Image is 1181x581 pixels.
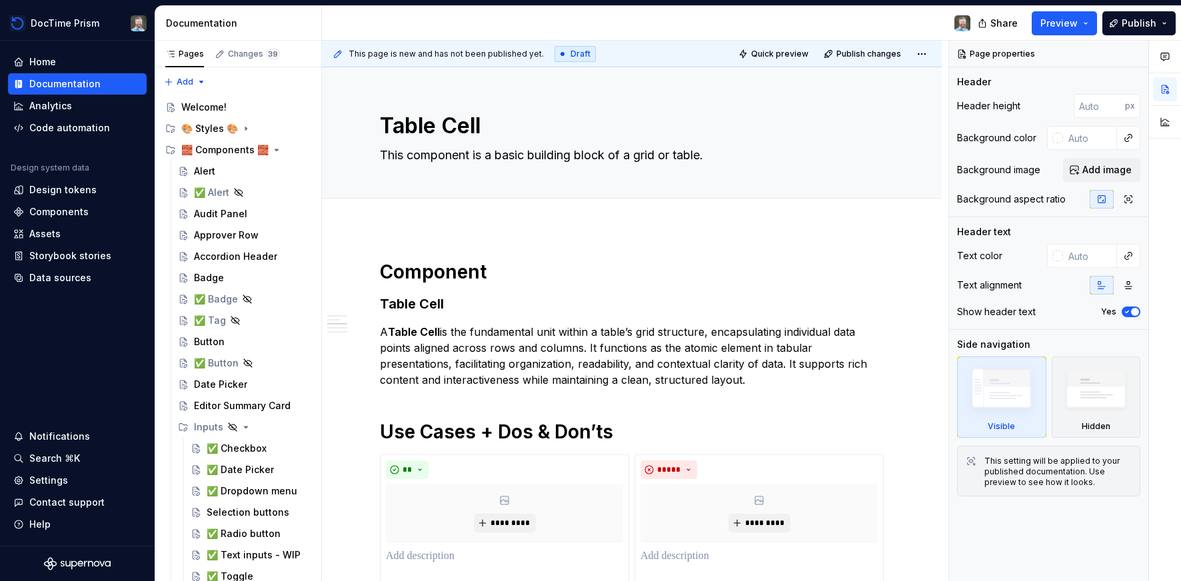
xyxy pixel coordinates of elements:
img: 90418a54-4231-473e-b32d-b3dd03b28af1.png [9,15,25,31]
a: Code automation [8,117,147,139]
div: 🧱 Components 🧱 [181,143,269,157]
div: Button [194,335,225,348]
p: px [1125,101,1135,111]
span: Add [177,77,193,87]
div: Header text [957,225,1011,239]
div: Code automation [29,121,110,135]
svg: Supernova Logo [44,557,111,570]
a: ✅ Badge [173,289,316,310]
input: Auto [1063,126,1117,150]
a: Assets [8,223,147,245]
button: Quick preview [734,45,814,63]
div: Design tokens [29,183,97,197]
div: Approver Row [194,229,259,242]
a: Badge [173,267,316,289]
a: Welcome! [160,97,316,118]
div: Hidden [1082,421,1110,432]
a: ✅ Checkbox [185,438,316,459]
div: Storybook stories [29,249,111,263]
a: Storybook stories [8,245,147,267]
div: Side navigation [957,338,1030,351]
div: Data sources [29,271,91,285]
button: Add [160,73,210,91]
div: Editor Summary Card [194,399,291,412]
div: ✅ Alert [194,186,229,199]
span: Publish changes [836,49,901,59]
div: ✅ Tag [194,314,226,327]
a: ✅ Tag [173,310,316,331]
a: Data sources [8,267,147,289]
span: Quick preview [751,49,808,59]
div: 🎨 Styles 🎨 [160,118,316,139]
div: Analytics [29,99,72,113]
div: Home [29,55,56,69]
div: Help [29,518,51,531]
a: Selection buttons [185,502,316,523]
a: Analytics [8,95,147,117]
a: ✅ Text inputs - WIP [185,544,316,566]
div: Documentation [166,17,316,30]
span: This page is new and has not been published yet. [349,49,544,59]
a: Approver Row [173,225,316,246]
span: 39 [266,49,280,59]
button: Add image [1063,158,1140,182]
div: ✅ Text inputs - WIP [207,548,301,562]
div: ✅ Checkbox [207,442,267,455]
div: Show header text [957,305,1036,318]
a: Date Picker [173,374,316,395]
div: Pages [165,49,204,59]
a: Alert [173,161,316,182]
div: Design system data [11,163,89,173]
h1: Component [380,260,884,284]
a: Button [173,331,316,352]
div: Settings [29,474,68,487]
div: This setting will be applied to your published documentation. Use preview to see how it looks. [984,456,1132,488]
button: Help [8,514,147,535]
div: Visible [957,356,1046,438]
div: Badge [194,271,224,285]
div: Hidden [1052,356,1141,438]
label: Yes [1101,306,1116,317]
img: Jeff [131,15,147,31]
div: Selection buttons [207,506,289,519]
button: Share [971,11,1026,35]
button: Publish changes [820,45,907,63]
div: Search ⌘K [29,452,80,465]
div: Alert [194,165,215,178]
div: ✅ Button [194,356,239,370]
span: Preview [1040,17,1078,30]
a: Components [8,201,147,223]
span: Add image [1082,163,1132,177]
a: ✅ Radio button [185,523,316,544]
p: A is the fundamental unit within a table’s grid structure, encapsulating individual data points a... [380,324,884,388]
div: ✅ Dropdown menu [207,484,297,498]
div: Changes [228,49,280,59]
div: Accordion Header [194,250,277,263]
a: ✅ Alert [173,182,316,203]
div: Text color [957,249,1002,263]
div: Background image [957,163,1040,177]
a: Settings [8,470,147,491]
a: Accordion Header [173,246,316,267]
div: DocTime Prism [31,17,99,30]
textarea: Table Cell [377,110,881,142]
strong: Table Cell [388,325,440,338]
h3: Table Cell [380,294,884,313]
textarea: This component is a basic building block of a grid or table. [377,145,881,166]
div: 🎨 Styles 🎨 [181,122,238,135]
div: Audit Panel [194,207,247,221]
button: Preview [1032,11,1097,35]
a: Design tokens [8,179,147,201]
h1: Use Cases + Dos & Don’ts [380,420,884,444]
a: ✅ Button [173,352,316,374]
div: Inputs [194,420,223,434]
div: ✅ Date Picker [207,463,274,476]
input: Auto [1074,94,1125,118]
div: Date Picker [194,378,247,391]
div: Contact support [29,496,105,509]
div: ✅ Badge [194,292,238,306]
div: Background color [957,131,1036,145]
div: Components [29,205,89,219]
div: Header [957,75,991,89]
button: Contact support [8,492,147,513]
